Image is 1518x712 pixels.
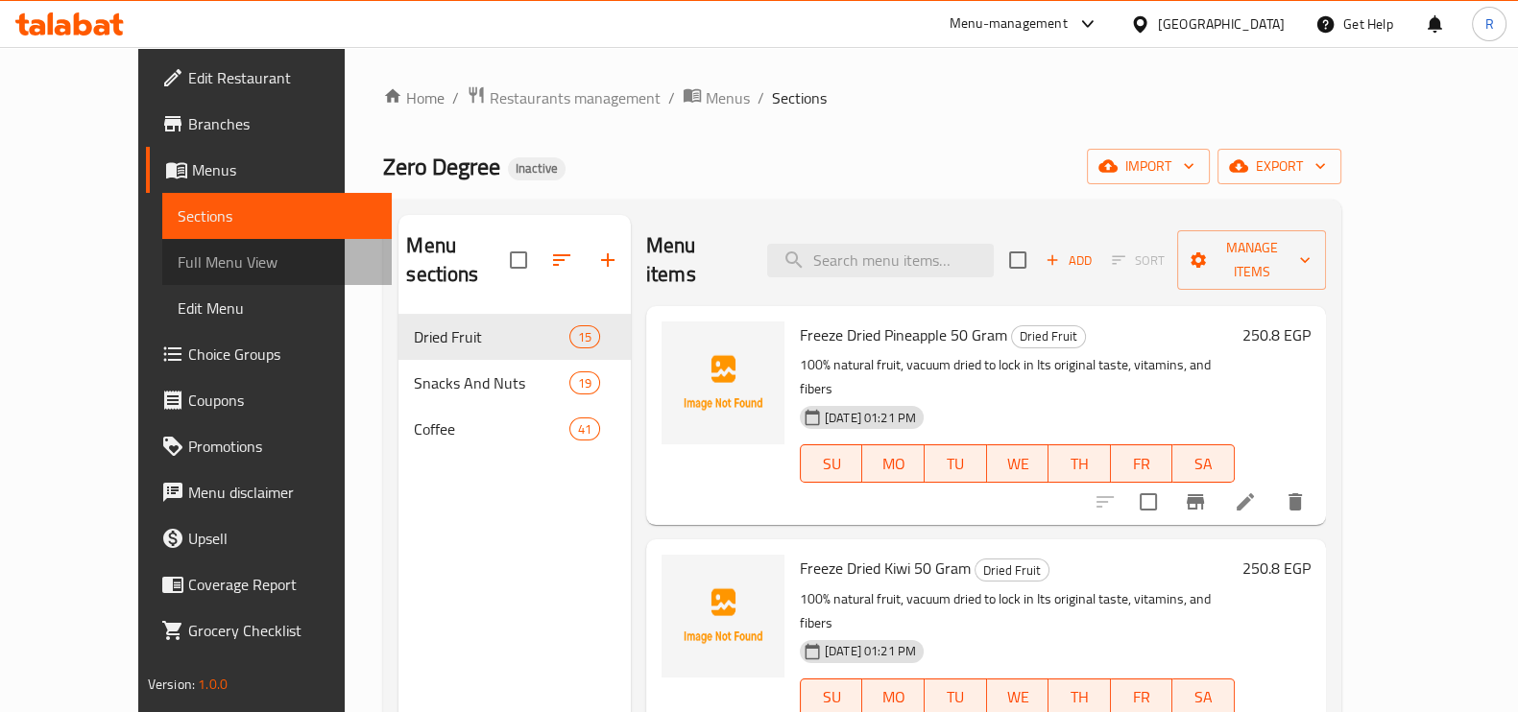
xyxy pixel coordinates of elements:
span: WE [995,683,1042,711]
span: Add [1043,249,1095,272]
span: SA [1180,683,1227,711]
a: Home [383,86,445,109]
h2: Menu sections [406,231,509,289]
span: FR [1119,683,1166,711]
div: Snacks And Nuts19 [398,360,630,406]
span: Menus [706,86,750,109]
span: SU [808,450,855,478]
li: / [668,86,675,109]
button: TH [1048,444,1111,483]
span: 15 [570,328,599,346]
span: Freeze Dried Kiwi 50 Gram [800,554,971,582]
span: Menus [192,158,376,181]
a: Sections [162,193,392,239]
div: Inactive [508,157,566,180]
div: Dried Fruit15 [398,314,630,360]
a: Coverage Report [146,561,392,607]
span: MO [870,683,917,711]
span: export [1233,154,1326,178]
span: Select to update [1128,482,1169,522]
li: / [452,86,459,109]
span: Coverage Report [188,573,376,596]
span: 1.0.0 [198,672,228,697]
span: Select all sections [498,240,539,280]
span: MO [870,450,917,478]
span: Zero Degree [383,145,500,188]
button: Add [1038,246,1099,275]
span: Sections [178,204,376,227]
div: Menu-management [950,12,1068,36]
span: FR [1119,450,1166,478]
h6: 250.8 EGP [1242,321,1311,348]
button: TU [925,444,987,483]
img: Freeze Dried Kiwi 50 Gram [662,555,784,677]
span: Add item [1038,246,1099,275]
div: items [569,417,600,440]
span: Freeze Dried Pineapple 50 Gram [800,320,1007,349]
span: Select section [998,240,1038,280]
span: SU [808,683,855,711]
span: Select section first [1099,246,1177,275]
button: export [1217,149,1341,184]
span: Coffee [414,417,568,440]
p: 100% natural fruit, vacuum dried to lock in Its original taste, vitamins, and fibers [800,587,1235,635]
span: Restaurants management [490,86,661,109]
span: Dried Fruit [414,325,568,348]
a: Edit Restaurant [146,55,392,101]
span: 41 [570,420,599,439]
span: [DATE] 01:21 PM [817,642,924,660]
div: Dried Fruit [975,558,1049,581]
a: Grocery Checklist [146,607,392,653]
span: Coupons [188,389,376,412]
a: Choice Groups [146,331,392,377]
span: Inactive [508,160,566,177]
div: [GEOGRAPHIC_DATA] [1158,13,1285,35]
span: Promotions [188,435,376,458]
a: Upsell [146,515,392,561]
button: MO [862,444,925,483]
button: FR [1111,444,1173,483]
span: Grocery Checklist [188,619,376,642]
div: Coffee41 [398,406,630,452]
span: WE [995,450,1042,478]
a: Restaurants management [467,85,661,110]
button: WE [987,444,1049,483]
nav: breadcrumb [383,85,1341,110]
a: Menu disclaimer [146,469,392,515]
img: Freeze Dried Pineapple 50 Gram [662,321,784,444]
span: Version: [148,672,195,697]
a: Menus [683,85,750,110]
span: Sort sections [539,237,585,283]
span: Upsell [188,527,376,550]
h2: Menu items [646,231,744,289]
button: Add section [585,237,631,283]
p: 100% natural fruit, vacuum dried to lock in Its original taste, vitamins, and fibers [800,353,1235,401]
a: Edit Menu [162,285,392,331]
span: TH [1056,683,1103,711]
span: TU [932,683,979,711]
input: search [767,244,994,277]
span: Branches [188,112,376,135]
div: Dried Fruit [1011,325,1086,348]
a: Coupons [146,377,392,423]
li: / [758,86,764,109]
nav: Menu sections [398,306,630,460]
span: SA [1180,450,1227,478]
span: Dried Fruit [976,559,1048,581]
span: TH [1056,450,1103,478]
span: Edit Restaurant [188,66,376,89]
a: Edit menu item [1234,490,1257,513]
a: Menus [146,147,392,193]
span: Snacks And Nuts [414,371,568,394]
a: Branches [146,101,392,147]
a: Full Menu View [162,239,392,285]
button: import [1087,149,1210,184]
div: items [569,325,600,348]
span: 19 [570,374,599,392]
div: items [569,371,600,394]
button: SA [1172,444,1235,483]
span: Edit Menu [178,297,376,320]
span: TU [932,450,979,478]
